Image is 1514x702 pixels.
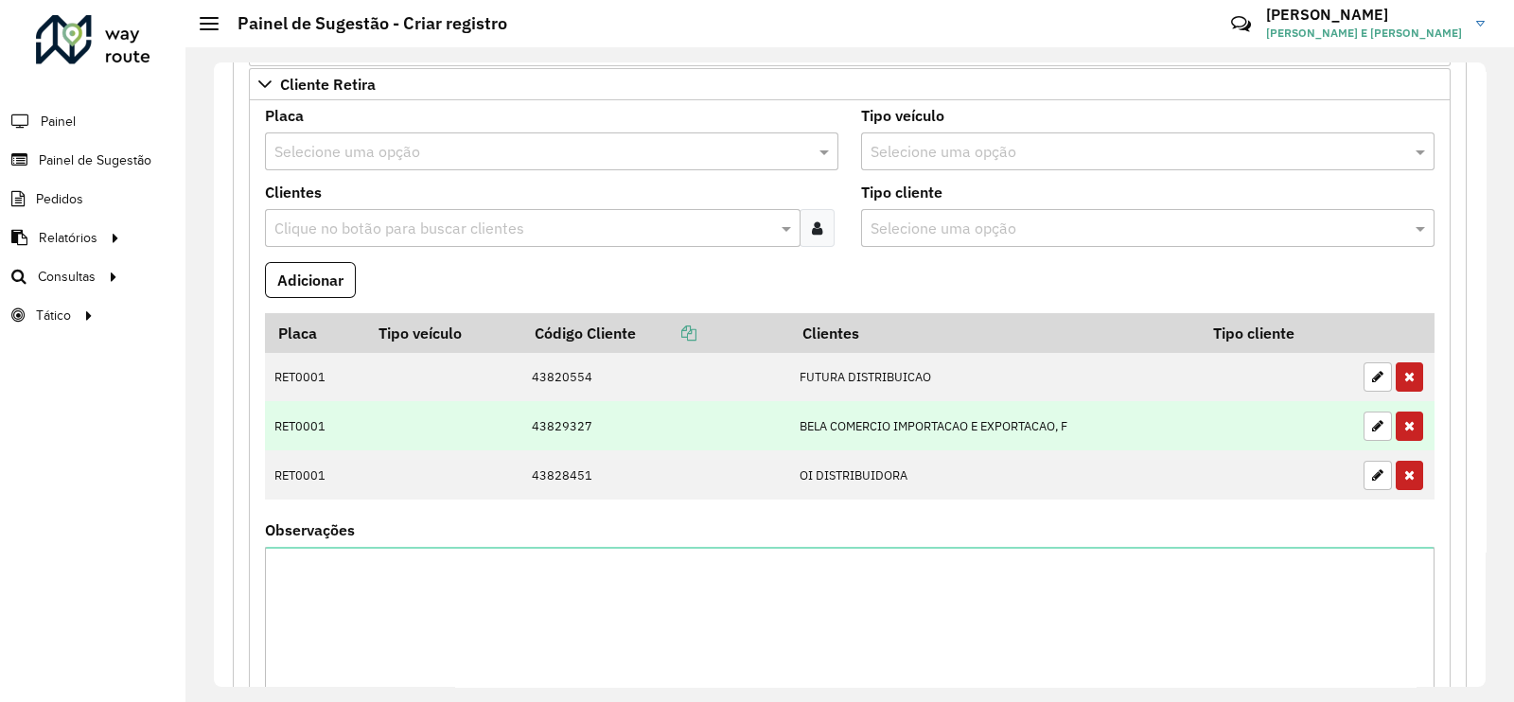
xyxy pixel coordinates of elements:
span: Painel [41,112,76,132]
label: Observações [265,518,355,541]
button: Adicionar [265,262,356,298]
th: Código Cliente [521,313,789,353]
h3: [PERSON_NAME] [1266,6,1462,24]
td: RET0001 [265,353,365,402]
th: Placa [265,313,365,353]
label: Tipo veículo [861,104,944,127]
th: Tipo veículo [365,313,521,353]
th: Clientes [789,313,1200,353]
td: OI DISTRIBUIDORA [789,450,1200,500]
th: Tipo cliente [1201,313,1354,353]
td: FUTURA DISTRIBUICAO [789,353,1200,402]
span: Relatórios [39,228,97,248]
a: Cliente Retira [249,68,1451,100]
td: 43820554 [521,353,789,402]
label: Tipo cliente [861,181,942,203]
td: 43829327 [521,401,789,450]
td: 43828451 [521,450,789,500]
h2: Painel de Sugestão - Criar registro [219,13,507,34]
span: Consultas [38,267,96,287]
label: Clientes [265,181,322,203]
span: Painel de Sugestão [39,150,151,170]
td: RET0001 [265,401,365,450]
span: Tático [36,306,71,325]
label: Placa [265,104,304,127]
td: RET0001 [265,450,365,500]
td: BELA COMERCIO IMPORTACAO E EXPORTACAO, F [789,401,1200,450]
a: Copiar [636,324,696,342]
span: Cliente Retira [280,77,376,92]
a: Contato Rápido [1221,4,1261,44]
span: [PERSON_NAME] E [PERSON_NAME] [1266,25,1462,42]
span: Pedidos [36,189,83,209]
